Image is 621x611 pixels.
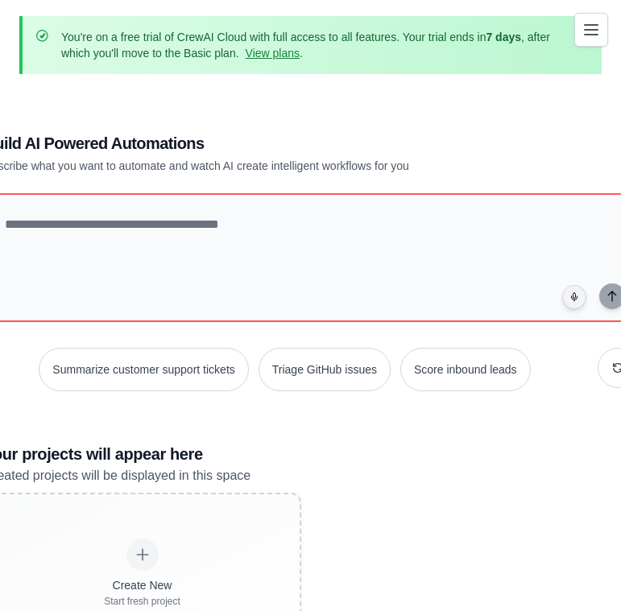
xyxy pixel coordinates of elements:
strong: 7 days [486,31,521,43]
p: You're on a free trial of CrewAI Cloud with full access to all features. Your trial ends in , aft... [61,29,563,61]
div: Create New [104,577,180,593]
button: Toggle navigation [574,13,608,47]
button: Click to speak your automation idea [562,285,586,309]
button: Score inbound leads [400,348,531,391]
a: View plans [246,47,300,60]
button: Triage GitHub issues [259,348,391,391]
div: Start fresh project [104,595,180,608]
button: Summarize customer support tickets [39,348,248,391]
